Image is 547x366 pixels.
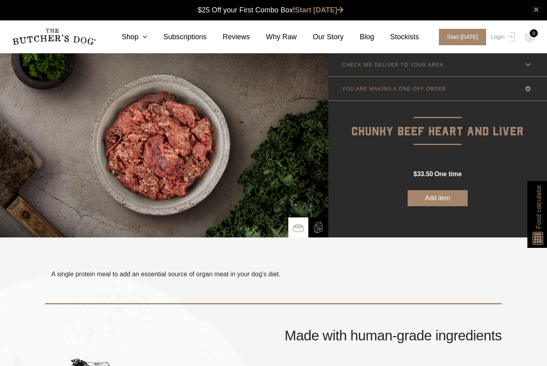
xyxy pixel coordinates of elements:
p: Chunky Beef Heart and Liver [328,101,547,141]
img: TBD_Bowl.png [292,222,304,234]
p: A single protein meal to add an essential source of organ meat in your dog’s diet. [51,269,281,279]
a: Shop [106,32,147,42]
a: Subscriptions [147,32,207,42]
p: CHECK WE DELIVER TO YOUR AREA [342,62,444,68]
span: Food calculator [534,185,543,229]
a: Reviews [207,32,250,42]
img: TBD_Cart-Empty.png [525,32,535,42]
span: 33.50 [417,171,433,177]
a: Blog [344,32,374,42]
span: Start [DATE] [439,29,486,45]
a: Start [DATE] [431,29,489,45]
a: Why Raw [250,32,297,42]
a: Our Story [297,32,344,42]
a: YOU ARE MAKING A ONE-OFF ORDER [328,77,547,101]
button: Add item [408,190,468,206]
span: $ [413,171,417,177]
img: TBD_Build-A-Box-2.png [312,221,324,233]
h4: Made with human-grade ingredients [45,328,502,342]
a: close [533,5,539,14]
a: Start [DATE] [295,6,344,14]
a: Login [489,29,515,45]
a: CHECK WE DELIVER TO YOUR AREA [328,53,547,76]
span: one time [434,171,462,177]
p: YOU ARE MAKING A ONE-OFF ORDER [342,86,446,92]
div: 0 [530,29,538,37]
a: Stockists [374,32,419,42]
